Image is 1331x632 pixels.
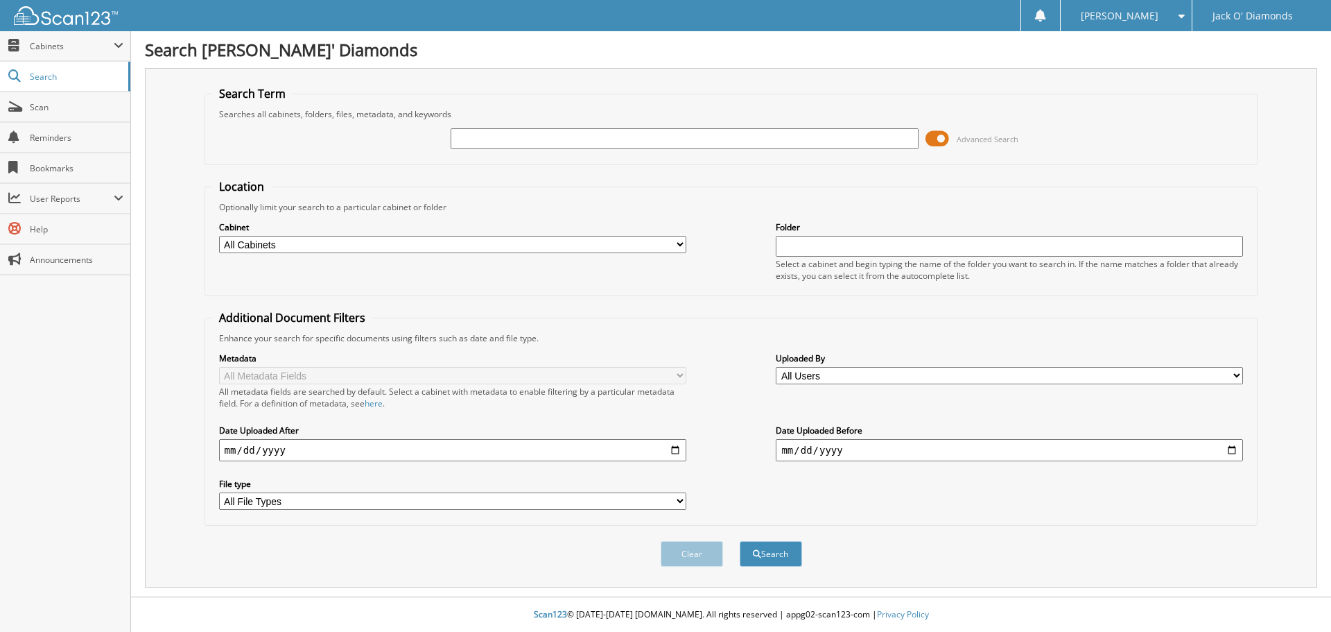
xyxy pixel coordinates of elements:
label: Metadata [219,352,686,364]
label: Date Uploaded After [219,425,686,436]
span: Scan [30,101,123,113]
div: © [DATE]-[DATE] [DOMAIN_NAME]. All rights reserved | appg02-scan123-com | [131,598,1331,632]
button: Clear [661,541,723,567]
div: Optionally limit your search to a particular cabinet or folder [212,201,1251,213]
div: Searches all cabinets, folders, files, metadata, and keywords [212,108,1251,120]
h1: Search [PERSON_NAME]' Diamonds [145,38,1317,61]
input: end [776,439,1243,461]
span: Cabinets [30,40,114,52]
div: Select a cabinet and begin typing the name of the folder you want to search in. If the name match... [776,258,1243,282]
legend: Location [212,179,271,194]
label: Uploaded By [776,352,1243,364]
span: Announcements [30,254,123,266]
span: Search [30,71,121,83]
div: Enhance your search for specific documents using filters such as date and file type. [212,332,1251,344]
a: Privacy Policy [877,608,929,620]
label: Cabinet [219,221,686,233]
button: Search [740,541,802,567]
span: Scan123 [534,608,567,620]
span: Help [30,223,123,235]
span: Advanced Search [957,134,1018,144]
input: start [219,439,686,461]
span: Bookmarks [30,162,123,174]
span: [PERSON_NAME] [1081,12,1158,20]
a: here [365,398,383,409]
span: Reminders [30,132,123,144]
legend: Additional Document Filters [212,310,372,325]
span: Jack O' Diamonds [1212,12,1293,20]
label: Folder [776,221,1243,233]
img: scan123-logo-white.svg [14,6,118,25]
label: File type [219,478,686,490]
legend: Search Term [212,86,293,101]
span: User Reports [30,193,114,205]
div: All metadata fields are searched by default. Select a cabinet with metadata to enable filtering b... [219,386,686,409]
label: Date Uploaded Before [776,425,1243,436]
